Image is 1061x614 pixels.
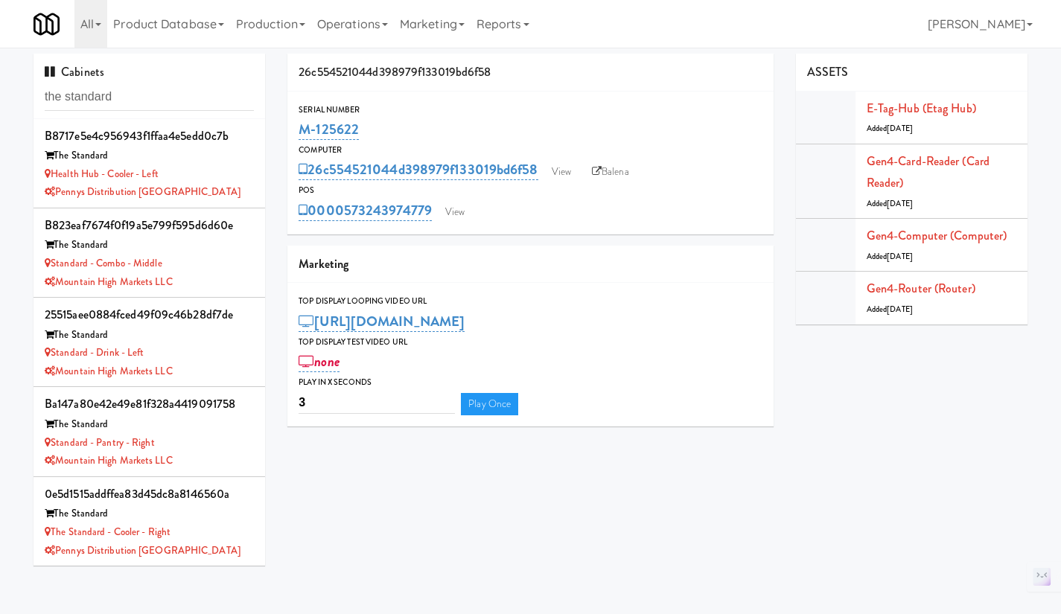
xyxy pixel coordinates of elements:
[584,161,637,183] a: Balena
[45,147,254,165] div: The Standard
[299,335,762,350] div: Top Display Test Video Url
[299,103,762,118] div: Serial Number
[45,83,254,111] input: Search cabinets
[867,198,913,209] span: Added
[867,153,990,192] a: Gen4-card-reader (Card Reader)
[45,415,254,434] div: The Standard
[45,167,159,181] a: Health Hub - Cooler - Left
[45,236,254,255] div: The Standard
[45,543,240,557] a: Pennys Distribution [GEOGRAPHIC_DATA]
[34,477,265,566] li: 0e5d1515addffea83d45dc8a8146560aThe Standard The Standard - Cooler - RightPennys Distribution [GE...
[867,304,913,315] span: Added
[45,125,254,147] div: b8717e5e4c956943f1ffaa4e5edd0c7b
[45,505,254,523] div: The Standard
[299,255,348,272] span: Marketing
[867,227,1007,244] a: Gen4-computer (Computer)
[807,63,849,80] span: ASSETS
[34,119,265,208] li: b8717e5e4c956943f1ffaa4e5edd0c7bThe Standard Health Hub - Cooler - LeftPennys Distribution [GEOGR...
[45,256,162,270] a: Standard - Combo - Middle
[45,214,254,237] div: b823eaf7674f0f19a5e799f595d6d60e
[45,483,254,505] div: 0e5d1515addffea83d45dc8a8146560a
[461,393,518,415] a: Play Once
[299,143,762,158] div: Computer
[45,453,173,467] a: Mountain High Markets LLC
[45,326,254,345] div: The Standard
[544,161,579,183] a: View
[45,185,240,199] a: Pennys Distribution [GEOGRAPHIC_DATA]
[299,159,538,180] a: 26c554521044d398979f133019bd6f58
[867,123,913,134] span: Added
[299,375,762,390] div: Play in X seconds
[45,393,254,415] div: ba147a80e42e49e81f328a4419091758
[299,351,340,372] a: none
[45,345,144,359] a: Standard - Drink - Left
[299,294,762,309] div: Top Display Looping Video Url
[45,435,155,450] a: Standard - Pantry - Right
[867,280,975,297] a: Gen4-router (Router)
[299,119,359,140] a: M-125622
[299,200,432,221] a: 0000573243974779
[887,123,913,134] span: [DATE]
[887,251,913,262] span: [DATE]
[867,100,976,117] a: E-tag-hub (Etag Hub)
[867,251,913,262] span: Added
[45,364,173,378] a: Mountain High Markets LLC
[887,198,913,209] span: [DATE]
[45,275,173,289] a: Mountain High Markets LLC
[45,304,254,326] div: 25515aee0884fced49f09c46b28df7de
[34,208,265,298] li: b823eaf7674f0f19a5e799f595d6d60eThe Standard Standard - Combo - MiddleMountain High Markets LLC
[45,525,171,539] a: The Standard - Cooler - Right
[45,63,104,80] span: Cabinets
[887,304,913,315] span: [DATE]
[287,54,774,92] div: 26c554521044d398979f133019bd6f58
[299,183,762,198] div: POS
[299,311,465,332] a: [URL][DOMAIN_NAME]
[34,298,265,387] li: 25515aee0884fced49f09c46b28df7deThe Standard Standard - Drink - LeftMountain High Markets LLC
[34,387,265,476] li: ba147a80e42e49e81f328a4419091758The Standard Standard - Pantry - RightMountain High Markets LLC
[34,11,60,37] img: Micromart
[438,201,472,223] a: View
